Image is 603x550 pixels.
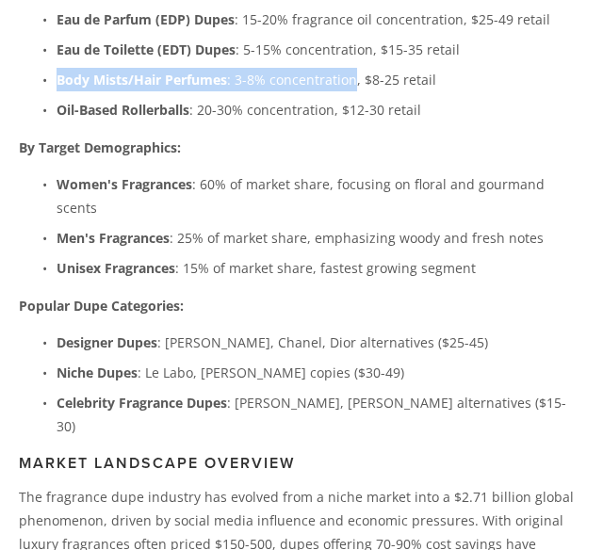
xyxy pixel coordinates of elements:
[19,138,181,156] strong: By Target Demographics:
[57,256,584,280] p: : 15% of market share, fastest growing segment
[57,364,138,381] strong: Niche Dupes
[57,38,584,61] p: : 5-15% concentration, $15-35 retail
[57,98,584,121] p: : 20-30% concentration, $12-30 retail
[57,172,584,219] p: : 60% of market share, focusing on floral and gourmand scents
[57,394,227,412] strong: Celebrity Fragrance Dupes
[57,10,235,28] strong: Eau de Parfum (EDP) Dupes
[57,226,584,250] p: : 25% of market share, emphasizing woody and fresh notes
[57,8,584,31] p: : 15-20% fragrance oil concentration, $25-49 retail
[19,297,184,315] strong: Popular Dupe Categories:
[57,391,584,438] p: : [PERSON_NAME], [PERSON_NAME] alternatives ($15-30)
[57,175,192,193] strong: Women's Fragrances
[57,229,170,247] strong: Men's Fragrances
[57,40,236,58] strong: Eau de Toilette (EDT) Dupes
[19,454,584,472] h3: Market Landscape Overview
[57,361,584,384] p: : Le Labo, [PERSON_NAME] copies ($30-49)
[57,259,175,277] strong: Unisex Fragrances
[57,333,157,351] strong: Designer Dupes
[57,68,584,91] p: : 3-8% concentration, $8-25 retail
[57,101,189,119] strong: Oil-Based Rollerballs
[57,331,584,354] p: : [PERSON_NAME], Chanel, Dior alternatives ($25-45)
[57,71,227,89] strong: Body Mists/Hair Perfumes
